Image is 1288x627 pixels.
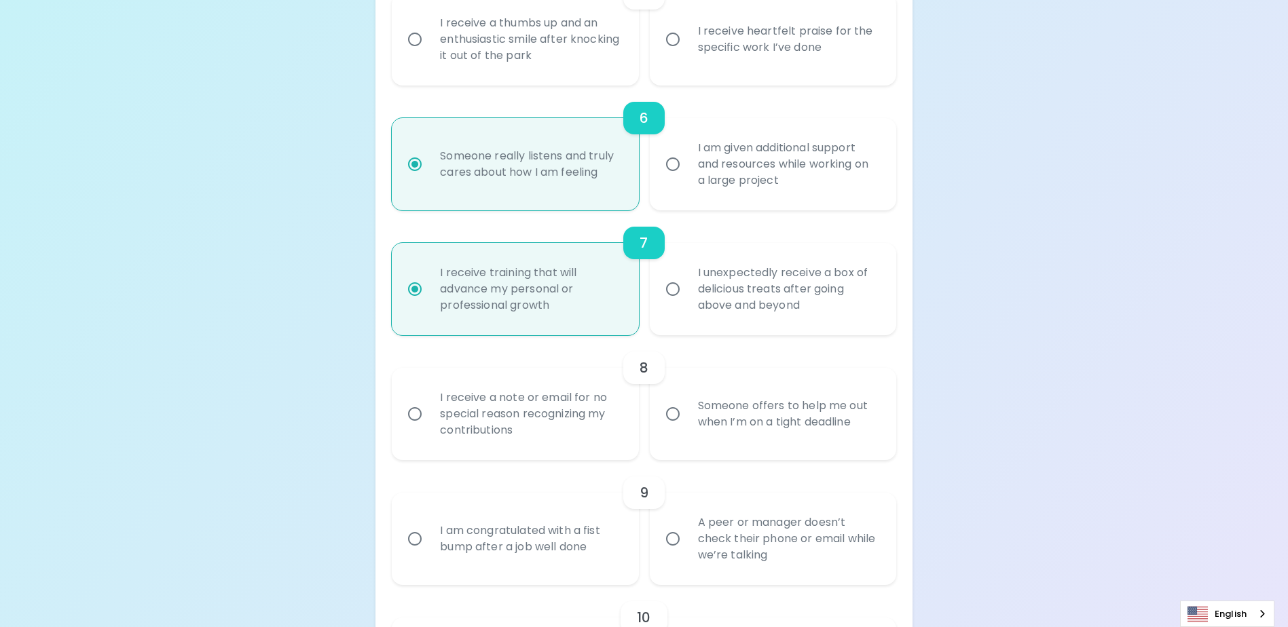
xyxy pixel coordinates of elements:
[1180,601,1274,627] aside: Language selected: English
[640,232,648,254] h6: 7
[640,357,648,379] h6: 8
[392,460,896,585] div: choice-group-check
[429,132,631,197] div: Someone really listens and truly cares about how I am feeling
[687,248,889,330] div: I unexpectedly receive a box of delicious treats after going above and beyond
[640,482,648,503] h6: 9
[687,123,889,205] div: I am given additional support and resources while working on a large project
[640,107,648,129] h6: 6
[687,7,889,72] div: I receive heartfelt praise for the specific work I’ve done
[392,335,896,460] div: choice-group-check
[687,498,889,579] div: A peer or manager doesn’t check their phone or email while we’re talking
[429,506,631,571] div: I am congratulated with a fist bump after a job well done
[392,210,896,335] div: choice-group-check
[392,85,896,210] div: choice-group-check
[1180,601,1274,627] div: Language
[429,248,631,330] div: I receive training that will advance my personal or professional growth
[1181,601,1274,626] a: English
[687,381,889,446] div: Someone offers to help me out when I’m on a tight deadline
[429,373,631,455] div: I receive a note or email for no special reason recognizing my contributions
